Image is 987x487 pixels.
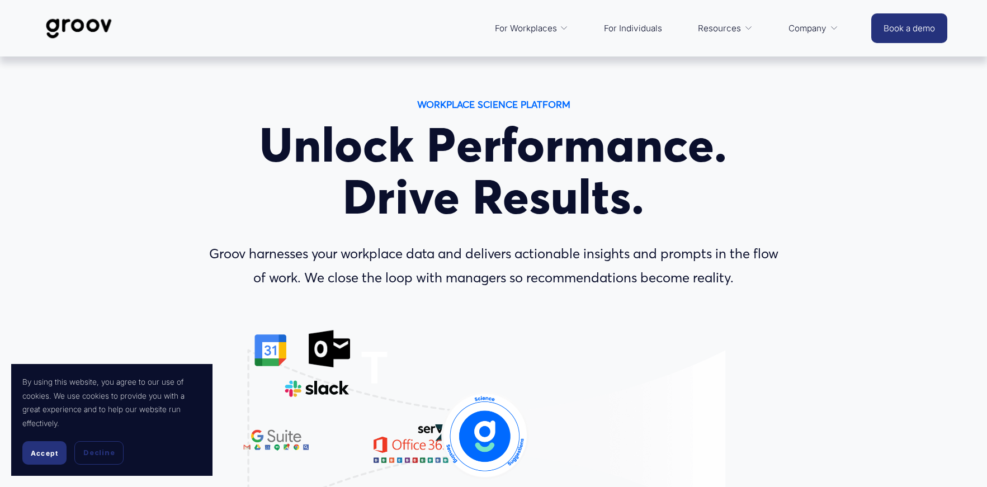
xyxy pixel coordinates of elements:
[692,15,758,42] a: folder dropdown
[22,441,67,465] button: Accept
[495,21,557,36] span: For Workplaces
[871,13,947,43] a: Book a demo
[40,10,119,47] img: Groov | Workplace Science Platform | Unlock Performance | Drive Results
[201,119,786,223] h1: Unlock Performance. Drive Results.
[489,15,574,42] a: folder dropdown
[598,15,668,42] a: For Individuals
[31,449,58,457] span: Accept
[22,375,201,430] p: By using this website, you agree to our use of cookies. We use cookies to provide you with a grea...
[11,364,212,476] section: Cookie banner
[74,441,124,465] button: Decline
[83,448,115,458] span: Decline
[417,98,570,110] strong: WORKPLACE SCIENCE PLATFORM
[201,242,786,290] p: Groov harnesses your workplace data and delivers actionable insights and prompts in the flow of w...
[788,21,827,36] span: Company
[698,21,741,36] span: Resources
[783,15,844,42] a: folder dropdown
